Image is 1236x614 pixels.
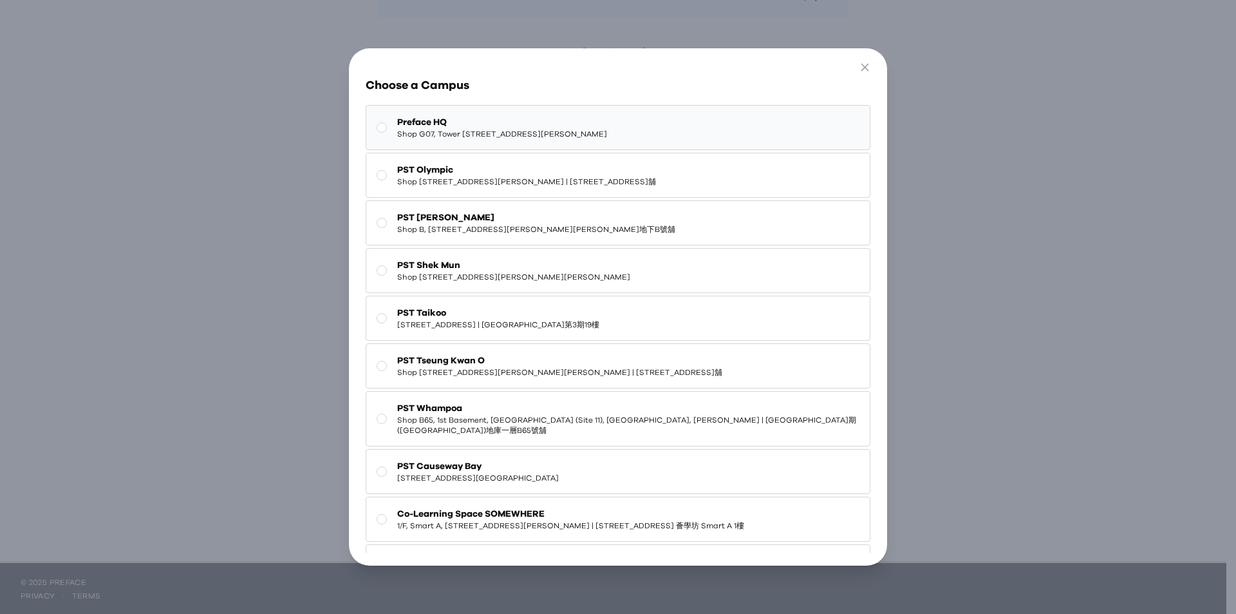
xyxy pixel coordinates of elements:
button: PST [PERSON_NAME]Shop B, [STREET_ADDRESS][PERSON_NAME][PERSON_NAME]地下B號舖 [366,200,870,245]
span: Shop G07, Tower [STREET_ADDRESS][PERSON_NAME] [397,129,607,139]
button: Co-Learning Space SOMEWHERE1/F, Smart A, [STREET_ADDRESS][PERSON_NAME] | [STREET_ADDRESS] 薈學坊 Sma... [366,497,870,542]
span: PST [PERSON_NAME] [397,211,675,224]
button: PST Shek MunShop [STREET_ADDRESS][PERSON_NAME][PERSON_NAME] [366,248,870,293]
span: [STREET_ADDRESS][GEOGRAPHIC_DATA] [397,473,559,483]
span: Shop [STREET_ADDRESS][PERSON_NAME][PERSON_NAME] [397,272,630,282]
h3: Choose a Campus [366,77,870,95]
button: PST Taikoo[STREET_ADDRESS] | [GEOGRAPHIC_DATA]第3期19樓 [366,296,870,341]
span: PST Olympic [397,164,656,177]
span: Shop B, [STREET_ADDRESS][PERSON_NAME][PERSON_NAME]地下B號舖 [397,224,675,235]
button: PST Tseung Kwan OShop [STREET_ADDRESS][PERSON_NAME][PERSON_NAME] | [STREET_ADDRESS]舖 [366,343,870,389]
button: PST WhampoaShop B65, 1st Basement, [GEOGRAPHIC_DATA] (Site 11), [GEOGRAPHIC_DATA], [PERSON_NAME] ... [366,391,870,446]
button: PST [GEOGRAPHIC_DATA] [366,544,870,590]
span: Shop B65, 1st Basement, [GEOGRAPHIC_DATA] (Site 11), [GEOGRAPHIC_DATA], [PERSON_NAME] | [GEOGRAPH... [397,415,859,436]
span: Shop [STREET_ADDRESS][PERSON_NAME] | [STREET_ADDRESS]舖 [397,177,656,187]
span: PST Whampoa [397,402,859,415]
span: PST Taikoo [397,307,599,320]
span: Preface HQ [397,116,607,129]
span: PST Tseung Kwan O [397,354,722,367]
button: PST OlympicShop [STREET_ADDRESS][PERSON_NAME] | [STREET_ADDRESS]舖 [366,153,870,198]
button: PST Causeway Bay[STREET_ADDRESS][GEOGRAPHIC_DATA] [366,449,870,494]
span: [STREET_ADDRESS] | [GEOGRAPHIC_DATA]第3期19樓 [397,320,599,330]
span: PST Causeway Bay [397,460,559,473]
span: PST Shek Mun [397,259,630,272]
span: Co-Learning Space SOMEWHERE [397,508,744,521]
span: 1/F, Smart A, [STREET_ADDRESS][PERSON_NAME] | [STREET_ADDRESS] 薈學坊 Smart A 1樓 [397,521,744,531]
span: Shop [STREET_ADDRESS][PERSON_NAME][PERSON_NAME] | [STREET_ADDRESS]舖 [397,367,722,378]
button: Preface HQShop G07, Tower [STREET_ADDRESS][PERSON_NAME] [366,105,870,150]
